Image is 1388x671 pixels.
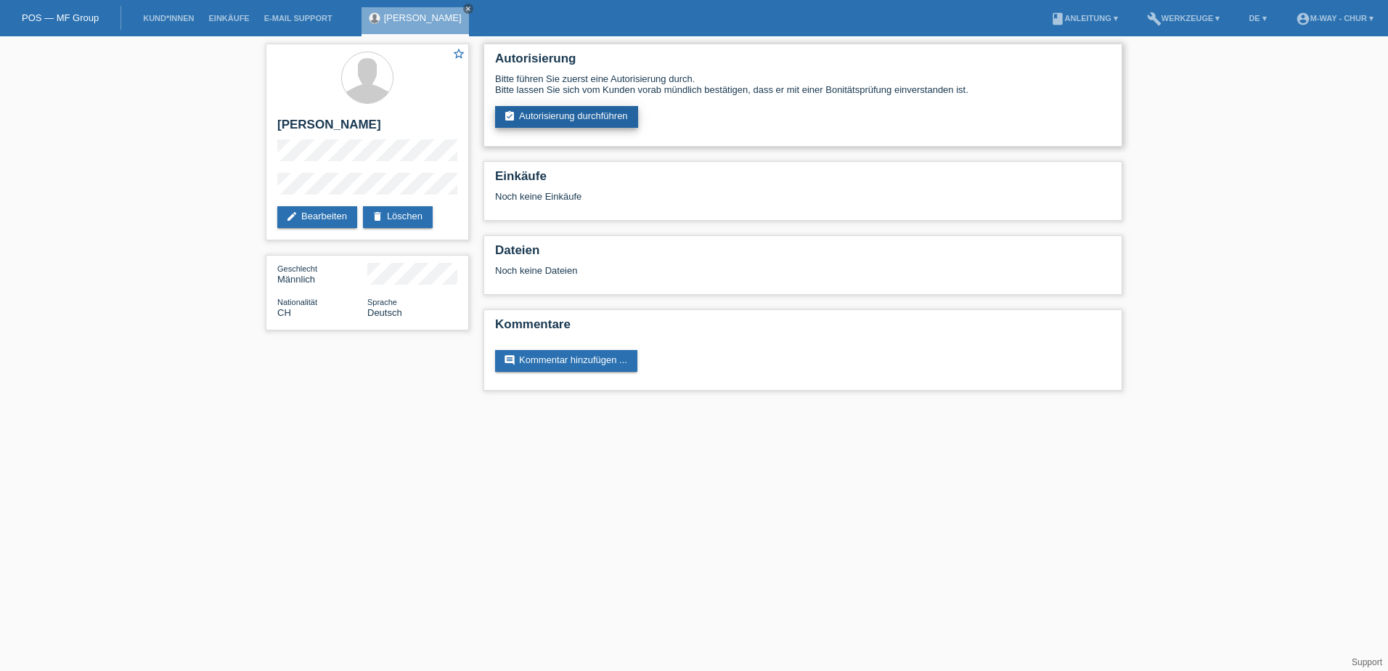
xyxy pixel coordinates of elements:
h2: Einkäufe [495,169,1111,191]
i: account_circle [1296,12,1310,26]
span: Sprache [367,298,397,306]
i: star_border [452,47,465,60]
a: Einkäufe [201,14,256,23]
a: Support [1352,657,1382,667]
a: DE ▾ [1241,14,1273,23]
a: assignment_turned_inAutorisierung durchführen [495,106,638,128]
a: close [463,4,473,14]
a: commentKommentar hinzufügen ... [495,350,637,372]
h2: Kommentare [495,317,1111,339]
a: account_circlem-way - Chur ▾ [1289,14,1381,23]
h2: Dateien [495,243,1111,265]
a: buildWerkzeuge ▾ [1140,14,1228,23]
span: Geschlecht [277,264,317,273]
i: assignment_turned_in [504,110,515,122]
i: comment [504,354,515,366]
h2: [PERSON_NAME] [277,118,457,139]
a: editBearbeiten [277,206,357,228]
i: build [1147,12,1162,26]
div: Männlich [277,263,367,285]
a: E-Mail Support [257,14,340,23]
a: bookAnleitung ▾ [1043,14,1125,23]
a: star_border [452,47,465,62]
h2: Autorisierung [495,52,1111,73]
a: POS — MF Group [22,12,99,23]
i: book [1050,12,1065,26]
a: [PERSON_NAME] [384,12,462,23]
a: Kund*innen [136,14,201,23]
i: close [465,5,472,12]
div: Noch keine Einkäufe [495,191,1111,213]
i: edit [286,211,298,222]
a: deleteLöschen [363,206,433,228]
span: Nationalität [277,298,317,306]
span: Schweiz [277,307,291,318]
div: Bitte führen Sie zuerst eine Autorisierung durch. Bitte lassen Sie sich vom Kunden vorab mündlich... [495,73,1111,95]
i: delete [372,211,383,222]
span: Deutsch [367,307,402,318]
div: Noch keine Dateien [495,265,939,276]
